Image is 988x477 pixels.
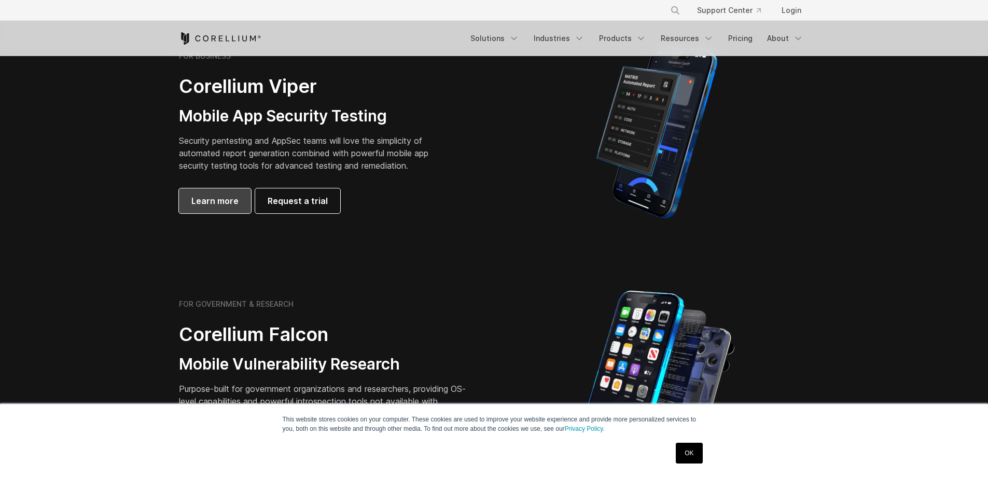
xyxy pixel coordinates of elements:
a: Products [593,29,652,48]
a: Learn more [179,188,251,213]
a: Solutions [464,29,525,48]
h2: Corellium Viper [179,75,444,98]
a: Request a trial [255,188,340,213]
a: Support Center [689,1,769,20]
a: About [761,29,810,48]
h6: FOR GOVERNMENT & RESEARCH [179,299,294,309]
a: Resources [655,29,720,48]
a: Privacy Policy. [565,425,605,432]
p: Purpose-built for government organizations and researchers, providing OS-level capabilities and p... [179,383,469,420]
p: This website stores cookies on your computer. These cookies are used to improve your website expe... [283,415,706,433]
span: Request a trial [268,195,328,207]
div: Navigation Menu [464,29,810,48]
img: iPhone model separated into the mechanics used to build the physical device. [579,290,735,471]
a: Industries [527,29,591,48]
h3: Mobile App Security Testing [179,106,444,126]
a: Login [773,1,810,20]
button: Search [666,1,685,20]
a: OK [676,443,702,464]
p: Security pentesting and AppSec teams will love the simplicity of automated report generation comb... [179,134,444,172]
div: Navigation Menu [658,1,810,20]
a: Corellium Home [179,32,261,45]
span: Learn more [191,195,239,207]
h3: Mobile Vulnerability Research [179,355,469,374]
img: Corellium MATRIX automated report on iPhone showing app vulnerability test results across securit... [579,42,735,223]
a: Pricing [722,29,759,48]
h2: Corellium Falcon [179,323,469,346]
